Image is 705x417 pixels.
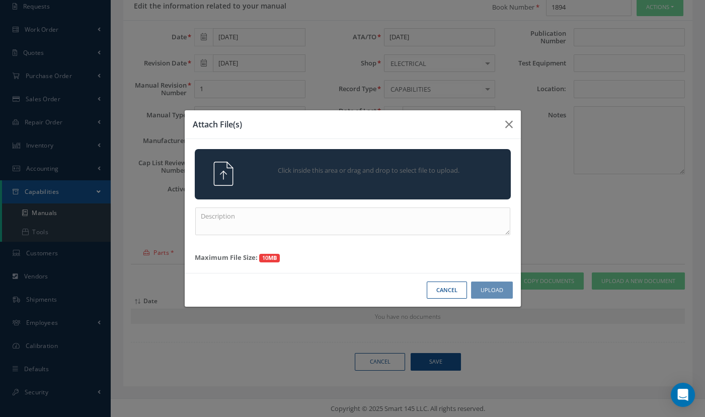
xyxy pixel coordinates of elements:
[259,254,280,263] span: 10
[427,282,467,299] button: Cancel
[268,254,277,261] strong: MB
[255,166,483,176] span: Click inside this area or drag and drop to select file to upload.
[193,118,497,130] h3: Attach File(s)
[471,282,513,299] button: Upload
[211,162,236,186] img: svg+xml;base64,PHN2ZyB4bWxucz0iaHR0cDovL3d3dy53My5vcmcvMjAwMC9zdmciIHhtbG5zOnhsaW5rPSJodHRwOi8vd3...
[671,383,695,407] div: Open Intercom Messenger
[195,253,258,262] strong: Maximum File Size:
